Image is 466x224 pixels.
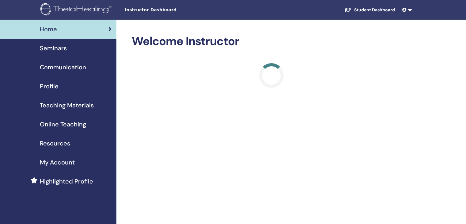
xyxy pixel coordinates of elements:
span: Resources [40,139,70,148]
span: Instructor Dashboard [125,7,217,13]
span: My Account [40,158,75,167]
h2: Welcome Instructor [132,34,411,48]
span: Communication [40,63,86,72]
span: Home [40,25,57,34]
span: Seminars [40,44,67,53]
img: logo.png [40,3,114,17]
img: graduation-cap-white.svg [344,7,352,12]
span: Profile [40,82,59,91]
span: Online Teaching [40,120,86,129]
a: Student Dashboard [339,4,400,16]
span: Teaching Materials [40,101,94,110]
span: Highlighted Profile [40,177,93,186]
